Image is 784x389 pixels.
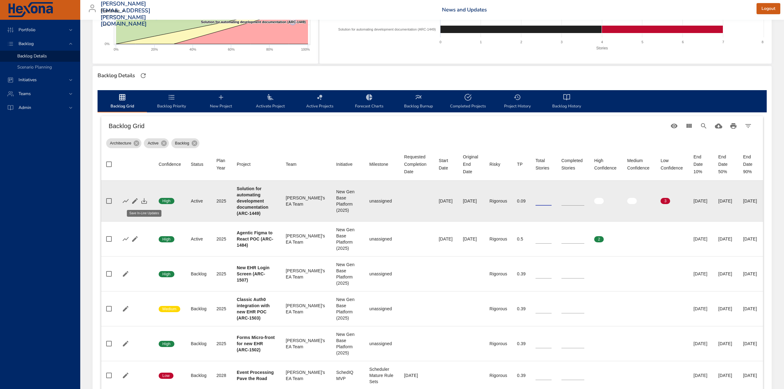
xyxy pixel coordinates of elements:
[369,161,394,168] span: Milestone
[369,366,394,385] div: Scheduler Mature Rule Sets
[336,227,359,251] div: New Gen Base Platform (2025)
[96,71,137,81] div: Backlog Details
[718,341,733,347] div: [DATE]
[517,161,523,168] div: Sort
[490,161,500,168] div: Sort
[601,40,603,44] text: 4
[121,269,130,278] button: Edit Project Details
[144,140,162,146] span: Active
[286,161,326,168] span: Team
[442,6,487,13] a: News and Updates
[159,198,174,204] span: High
[159,161,181,168] div: Sort
[546,94,588,110] span: Backlog History
[463,198,480,204] div: [DATE]
[641,40,643,44] text: 5
[216,198,227,204] div: 2025
[743,372,758,379] div: [DATE]
[369,306,394,312] div: unassigned
[463,153,480,175] div: Original End Date
[130,234,140,244] button: Edit Project Details
[369,341,394,347] div: unassigned
[336,331,359,356] div: New Gen Base Platform (2025)
[106,138,141,148] div: Architecture
[480,40,482,44] text: 1
[661,198,670,204] span: 3
[237,370,274,381] b: Event Processing Pave the Road
[694,198,708,204] div: [DATE]
[694,153,708,175] div: End Date 10%
[517,341,526,347] div: 0.39
[106,140,135,146] span: Architecture
[463,153,480,175] div: Sort
[741,119,756,133] button: Filter Table
[536,157,552,172] div: Total Stories
[517,198,526,204] div: 0.09
[114,48,119,51] text: 0%
[561,157,584,172] div: Completed Stories
[299,94,341,110] span: Active Projects
[216,157,227,172] div: Plan Year
[696,119,711,133] button: Search
[520,40,522,44] text: 2
[139,71,148,80] button: Refresh Page
[711,119,726,133] button: Download CSV
[101,1,150,27] h3: [PERSON_NAME][EMAIL_ADDRESS][PERSON_NAME][DOMAIN_NAME]
[761,40,763,44] text: 8
[266,48,273,51] text: 80%
[694,306,708,312] div: [DATE]
[348,94,390,110] span: Forecast Charts
[661,236,670,242] span: 0
[490,372,507,379] div: Rigorous
[594,157,617,172] div: High Confidence
[190,48,196,51] text: 40%
[109,121,667,131] h6: Backlog Grid
[237,161,251,168] div: Sort
[517,306,526,312] div: 0.39
[447,94,489,110] span: Completed Projects
[286,233,326,245] div: [PERSON_NAME]'s EA Team
[336,369,359,382] div: SchedIQ MVP
[14,77,42,83] span: Initiatives
[336,161,359,168] span: Initiative
[237,161,251,168] div: Project
[718,153,733,175] div: End Date 50%
[336,189,359,213] div: New Gen Base Platform (2025)
[17,53,47,59] span: Backlog Details
[336,161,352,168] div: Initiative
[101,94,143,110] span: Backlog Grid
[14,105,36,111] span: Admin
[536,157,552,172] div: Sort
[718,306,733,312] div: [DATE]
[159,161,181,168] div: Confidence
[286,268,326,280] div: [PERSON_NAME]'s EA Team
[159,341,174,347] span: High
[627,157,651,172] div: Medium Confidence
[338,27,436,31] text: Solution for automating development documentation (ARC-1449)
[14,91,36,97] span: Teams
[694,236,708,242] div: [DATE]
[17,64,52,70] span: Scenario Planning
[490,198,507,204] div: Rigorous
[594,157,617,172] div: Sort
[439,157,453,172] div: Sort
[151,48,158,51] text: 20%
[101,116,763,136] div: Table Toolbar
[144,138,169,148] div: Active
[159,236,174,242] span: High
[596,46,607,50] text: Stories
[130,196,140,206] button: Edit Project Details
[151,94,193,110] span: Backlog Priority
[627,236,637,242] span: 0
[718,372,733,379] div: [DATE]
[191,236,206,242] div: Active
[14,41,39,47] span: Backlog
[216,306,227,312] div: 2025
[369,161,388,168] div: Sort
[159,373,173,379] span: Low
[191,161,203,168] div: Status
